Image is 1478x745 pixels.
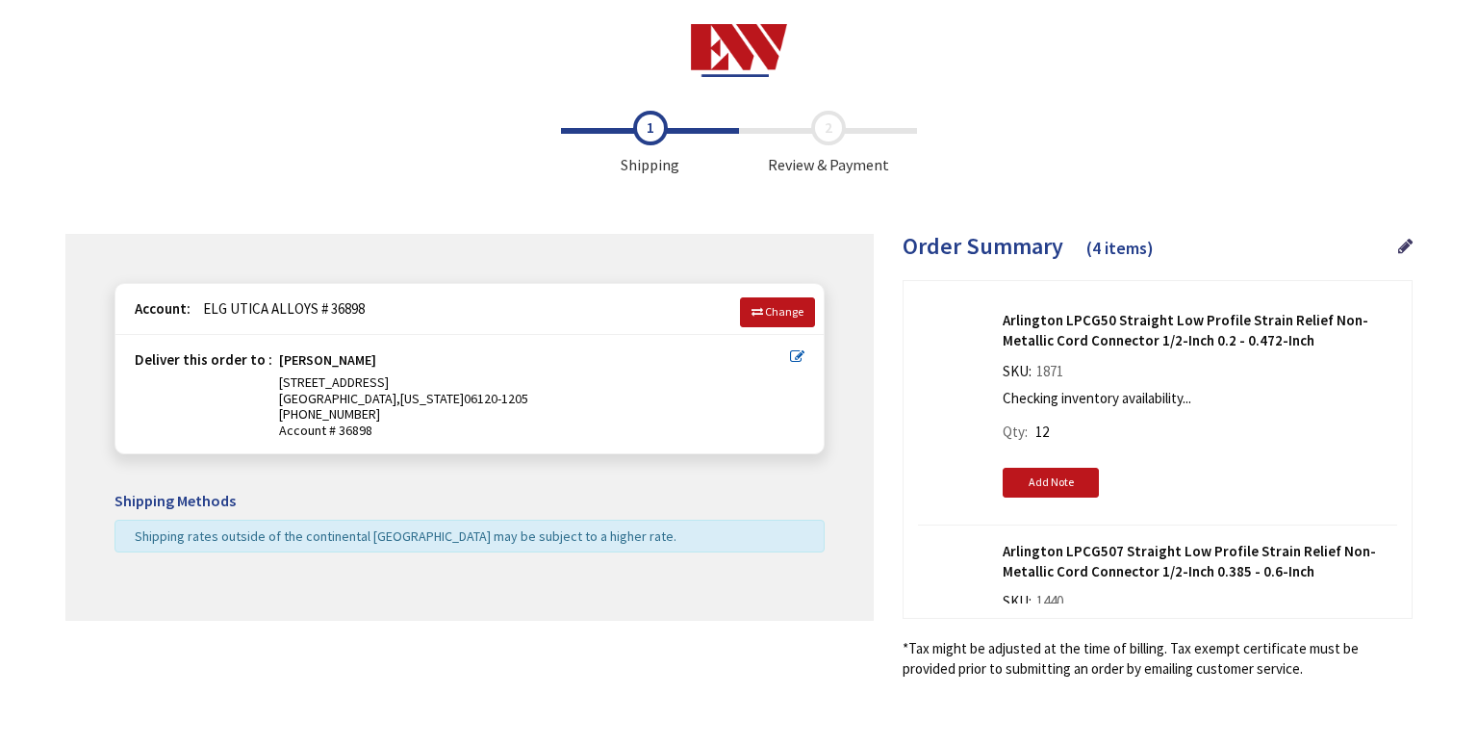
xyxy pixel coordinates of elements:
span: Qty [1003,423,1025,441]
span: 06120-1205 [464,390,528,407]
span: [STREET_ADDRESS] [279,373,389,391]
strong: Deliver this order to : [135,350,272,369]
div: SKU: [1003,361,1068,388]
span: (4 items) [1086,237,1154,259]
div: SKU: [1003,591,1068,618]
span: Order Summary [903,231,1063,261]
span: [GEOGRAPHIC_DATA], [279,390,400,407]
strong: Account: [135,299,191,318]
span: 1871 [1032,362,1068,380]
span: Review & Payment [739,111,917,176]
a: Change [740,297,815,326]
span: Shipping rates outside of the continental [GEOGRAPHIC_DATA] may be subject to a higher rate. [135,527,676,545]
strong: [PERSON_NAME] [279,352,376,374]
span: [PHONE_NUMBER] [279,405,380,423]
p: Checking inventory availability... [1003,388,1388,408]
img: Electrical Wholesalers, Inc. [691,24,788,77]
span: [US_STATE] [400,390,464,407]
h5: Shipping Methods [115,493,825,510]
span: ELG UTICA ALLOYS # 36898 [193,299,365,318]
span: Change [765,304,803,319]
: *Tax might be adjusted at the time of billing. Tax exempt certificate must be provided prior to s... [903,638,1413,680]
span: Account # 36898 [279,423,790,439]
span: 1440 [1032,592,1068,610]
span: 12 [1035,423,1049,441]
strong: Arlington LPCG50 Straight Low Profile Strain Relief Non-Metallic Cord Connector 1/2-Inch 0.2 - 0.... [1003,310,1397,351]
strong: Arlington LPCG507 Straight Low Profile Strain Relief Non-Metallic Cord Connector 1/2-Inch 0.385 -... [1003,541,1397,582]
span: Shipping [561,111,739,176]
